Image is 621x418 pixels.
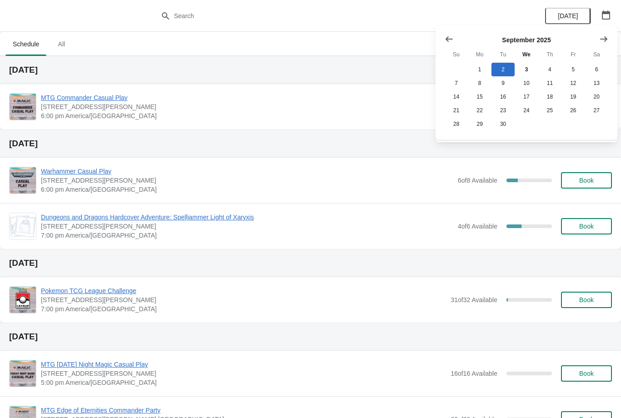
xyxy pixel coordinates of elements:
[9,139,612,148] h2: [DATE]
[538,76,561,90] button: Thursday September 11 2025
[41,360,446,369] span: MTG [DATE] Night Magic Casual Play
[445,90,468,104] button: Sunday September 14 2025
[585,46,608,63] th: Saturday
[585,104,608,117] button: Saturday September 27 2025
[491,117,515,131] button: Tuesday September 30 2025
[41,369,446,378] span: [STREET_ADDRESS][PERSON_NAME]
[10,287,36,313] img: Pokemon TCG League Challenge | 2040 Louetta Rd Ste I Spring, TX 77388 | 7:00 pm America/Chicago
[561,46,585,63] th: Friday
[445,76,468,90] button: Sunday September 7 2025
[41,304,446,313] span: 7:00 pm America/[GEOGRAPHIC_DATA]
[538,104,561,117] button: Thursday September 25 2025
[585,63,608,76] button: Saturday September 6 2025
[561,292,612,308] button: Book
[451,370,497,377] span: 16 of 16 Available
[9,332,612,341] h2: [DATE]
[561,218,612,234] button: Book
[468,104,491,117] button: Monday September 22 2025
[9,259,612,268] h2: [DATE]
[515,76,538,90] button: Wednesday September 10 2025
[468,90,491,104] button: Monday September 15 2025
[538,46,561,63] th: Thursday
[585,90,608,104] button: Saturday September 20 2025
[41,111,446,120] span: 6:00 pm America/[GEOGRAPHIC_DATA]
[468,46,491,63] th: Monday
[41,295,446,304] span: [STREET_ADDRESS][PERSON_NAME]
[545,8,591,24] button: [DATE]
[10,167,36,194] img: Warhammer Casual Play | 2040 Louetta Rd Ste I Spring, TX 77388 | 6:00 pm America/Chicago
[5,36,46,52] span: Schedule
[41,167,453,176] span: Warhammer Casual Play
[445,46,468,63] th: Sunday
[585,76,608,90] button: Saturday September 13 2025
[41,406,446,415] span: MTG Edge of Eternities Commander Party
[41,286,446,295] span: Pokemon TCG League Challenge
[515,90,538,104] button: Wednesday September 17 2025
[458,223,497,230] span: 4 of 6 Available
[538,90,561,104] button: Thursday September 18 2025
[491,46,515,63] th: Tuesday
[558,12,578,20] span: [DATE]
[10,94,36,120] img: MTG Commander Casual Play | 2040 Louetta Rd Ste I Spring, TX 77388 | 6:00 pm America/Chicago
[441,31,457,47] button: Show previous month, August 2025
[41,378,446,387] span: 5:00 pm America/[GEOGRAPHIC_DATA]
[491,76,515,90] button: Tuesday September 9 2025
[9,65,612,75] h2: [DATE]
[468,76,491,90] button: Monday September 8 2025
[174,8,466,24] input: Search
[515,46,538,63] th: Wednesday
[41,176,453,185] span: [STREET_ADDRESS][PERSON_NAME]
[458,177,497,184] span: 6 of 8 Available
[41,213,453,222] span: Dungeons and Dragons Hardcover Adventure: Spelljammer Light of Xaryxis
[579,370,594,377] span: Book
[596,31,612,47] button: Show next month, October 2025
[445,117,468,131] button: Sunday September 28 2025
[538,63,561,76] button: Thursday September 4 2025
[561,90,585,104] button: Friday September 19 2025
[561,76,585,90] button: Friday September 12 2025
[41,222,453,231] span: [STREET_ADDRESS][PERSON_NAME]
[491,104,515,117] button: Tuesday September 23 2025
[515,104,538,117] button: Wednesday September 24 2025
[579,296,594,304] span: Book
[468,63,491,76] button: Monday September 1 2025
[491,63,515,76] button: Tuesday September 2 2025
[561,172,612,189] button: Book
[41,102,446,111] span: [STREET_ADDRESS][PERSON_NAME]
[41,93,446,102] span: MTG Commander Casual Play
[561,104,585,117] button: Friday September 26 2025
[451,296,497,304] span: 31 of 32 Available
[41,185,453,194] span: 6:00 pm America/[GEOGRAPHIC_DATA]
[468,117,491,131] button: Monday September 29 2025
[41,231,453,240] span: 7:00 pm America/[GEOGRAPHIC_DATA]
[10,360,36,387] img: MTG Friday Night Magic Casual Play | 2040 Louetta Rd Ste I Spring, TX 77388 | 5:00 pm America/Chi...
[491,90,515,104] button: Tuesday September 16 2025
[579,177,594,184] span: Book
[50,36,73,52] span: All
[561,63,585,76] button: Friday September 5 2025
[561,365,612,382] button: Book
[10,215,36,237] img: Dungeons and Dragons Hardcover Adventure: Spelljammer Light of Xaryxis | 2040 Louetta Rd Ste I Sp...
[445,104,468,117] button: Sunday September 21 2025
[579,223,594,230] span: Book
[515,63,538,76] button: Today Wednesday September 3 2025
